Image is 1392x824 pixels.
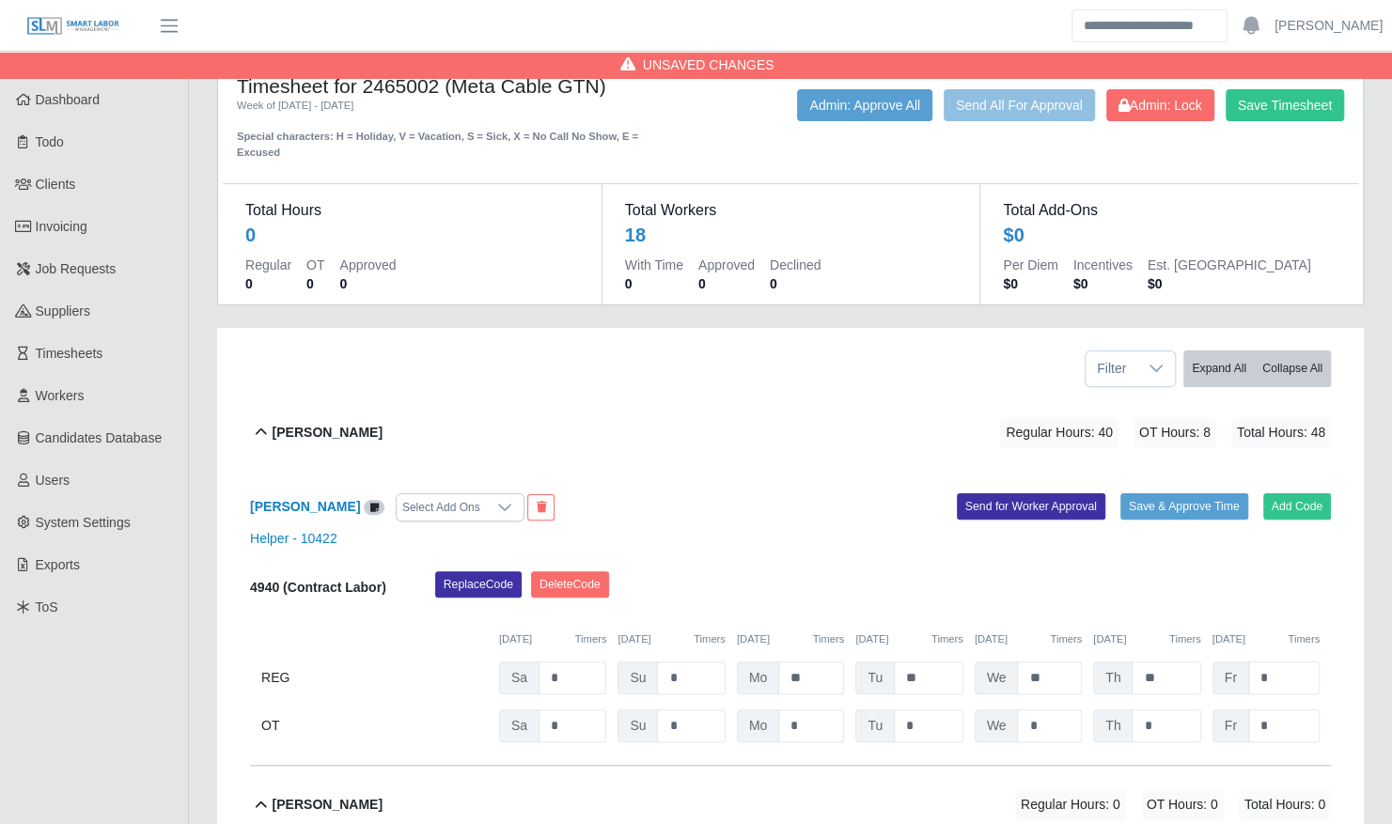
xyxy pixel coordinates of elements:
[237,74,681,98] h4: Timesheet for 2465002 (Meta Cable GTN)
[625,199,958,222] dt: Total Workers
[245,256,291,274] dt: Regular
[1000,417,1118,448] span: Regular Hours: 40
[931,631,963,647] button: Timers
[1134,417,1216,448] span: OT Hours: 8
[1120,493,1248,520] button: Save & Approve Time
[499,709,540,742] span: Sa
[1254,350,1331,387] button: Collapse All
[625,274,683,293] dd: 0
[975,709,1019,742] span: We
[698,256,755,274] dt: Approved
[36,515,131,530] span: System Settings
[397,494,486,521] div: Select Add Ons
[36,346,103,361] span: Timesheets
[812,631,844,647] button: Timers
[273,423,383,443] b: [PERSON_NAME]
[1093,709,1133,742] span: Th
[694,631,726,647] button: Timers
[1050,631,1082,647] button: Timers
[527,494,555,521] button: End Worker & Remove from the Timesheet
[1183,350,1255,387] button: Expand All
[770,256,821,274] dt: Declined
[737,709,779,742] span: Mo
[250,499,360,514] a: [PERSON_NAME]
[1275,16,1383,36] a: [PERSON_NAME]
[36,473,70,488] span: Users
[1093,631,1200,647] div: [DATE]
[625,222,646,248] div: 18
[306,256,324,274] dt: OT
[1106,89,1214,121] button: Admin: Lock
[237,114,681,161] div: Special characters: H = Holiday, V = Vacation, S = Sick, X = No Call No Show, E = Excused
[36,219,87,234] span: Invoicing
[625,256,683,274] dt: With Time
[1239,789,1331,820] span: Total Hours: 0
[339,256,396,274] dt: Approved
[770,274,821,293] dd: 0
[1071,9,1228,42] input: Search
[499,631,606,647] div: [DATE]
[499,661,540,694] span: Sa
[698,274,755,293] dd: 0
[1263,493,1332,520] button: Add Code
[245,199,579,222] dt: Total Hours
[1148,274,1311,293] dd: $0
[245,222,256,248] div: 0
[1288,631,1320,647] button: Timers
[855,709,895,742] span: Tu
[250,580,386,595] b: 4940 (Contract Labor)
[364,499,384,514] a: View/Edit Notes
[1212,709,1249,742] span: Fr
[250,395,1331,471] button: [PERSON_NAME] Regular Hours: 40 OT Hours: 8 Total Hours: 48
[575,631,607,647] button: Timers
[957,493,1105,520] button: Send for Worker Approval
[643,55,774,74] span: Unsaved Changes
[1086,351,1137,386] span: Filter
[1212,661,1249,694] span: Fr
[618,709,658,742] span: Su
[1212,631,1320,647] div: [DATE]
[1118,98,1202,113] span: Admin: Lock
[36,92,101,107] span: Dashboard
[237,98,681,114] div: Week of [DATE] - [DATE]
[1169,631,1201,647] button: Timers
[261,661,488,694] div: REG
[737,631,844,647] div: [DATE]
[1093,661,1133,694] span: Th
[36,388,85,403] span: Workers
[1073,256,1133,274] dt: Incentives
[855,661,895,694] span: Tu
[531,571,609,598] button: DeleteCode
[261,709,488,742] div: OT
[273,795,383,815] b: [PERSON_NAME]
[435,571,522,598] button: ReplaceCode
[36,599,58,614] span: ToS
[1231,417,1331,448] span: Total Hours: 48
[1148,256,1311,274] dt: Est. [GEOGRAPHIC_DATA]
[975,631,1082,647] div: [DATE]
[36,177,76,192] span: Clients
[245,274,291,293] dd: 0
[306,274,324,293] dd: 0
[618,631,725,647] div: [DATE]
[737,661,779,694] span: Mo
[1015,789,1126,820] span: Regular Hours: 0
[36,557,80,572] span: Exports
[36,134,64,149] span: Todo
[36,303,90,319] span: Suppliers
[339,274,396,293] dd: 0
[975,661,1019,694] span: We
[797,89,932,121] button: Admin: Approve All
[36,430,163,445] span: Candidates Database
[1003,222,1024,248] div: $0
[1003,274,1057,293] dd: $0
[1183,350,1331,387] div: bulk actions
[618,661,658,694] span: Su
[944,89,1095,121] button: Send All For Approval
[855,631,962,647] div: [DATE]
[26,16,120,37] img: SLM Logo
[1003,256,1057,274] dt: Per Diem
[1073,274,1133,293] dd: $0
[250,531,337,546] a: Helper - 10422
